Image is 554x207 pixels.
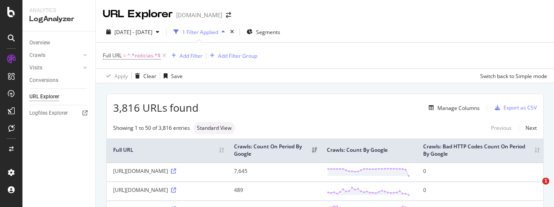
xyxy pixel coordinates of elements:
[170,25,228,39] button: 1 Filter Applied
[29,38,89,47] a: Overview
[256,28,280,36] span: Segments
[103,69,128,83] button: Apply
[417,182,543,201] td: 0
[228,28,236,36] div: times
[226,12,231,18] div: arrow-right-arrow-left
[228,182,320,201] td: 489
[113,167,221,175] div: [URL][DOMAIN_NAME]
[114,72,128,80] div: Apply
[29,14,89,24] div: LogAnalyzer
[113,124,190,132] div: Showing 1 to 50 of 3,816 entries
[123,52,126,59] span: =
[29,109,89,118] a: Logfiles Explorer
[113,186,221,194] div: [URL][DOMAIN_NAME]
[519,122,537,134] a: Next
[107,138,228,163] th: Full URL: activate to sort column ascending
[218,52,257,60] div: Add Filter Group
[29,109,68,118] div: Logfiles Explorer
[143,72,156,80] div: Clear
[29,51,45,60] div: Crawls
[182,28,218,36] div: 1 Filter Applied
[160,69,183,83] button: Save
[320,138,416,163] th: Crawls: Count By Google
[113,100,199,115] span: 3,816 URLs found
[29,7,89,14] div: Analytics
[127,50,161,62] span: ^.*noticias.*$
[29,38,50,47] div: Overview
[132,69,156,83] button: Clear
[477,69,547,83] button: Switch back to Simple mode
[103,25,163,39] button: [DATE] - [DATE]
[29,63,42,72] div: Visits
[176,11,222,19] div: [DOMAIN_NAME]
[29,51,81,60] a: Crawls
[168,50,203,61] button: Add Filter
[206,50,257,61] button: Add Filter Group
[417,163,543,182] td: 0
[29,63,81,72] a: Visits
[114,28,152,36] span: [DATE] - [DATE]
[437,104,480,112] div: Manage Columns
[228,163,320,182] td: 7,645
[480,72,547,80] div: Switch back to Simple mode
[243,25,284,39] button: Segments
[180,52,203,60] div: Add Filter
[29,92,59,101] div: URL Explorer
[417,138,543,163] th: Crawls: Bad HTTP Codes Count On Period By Google: activate to sort column ascending
[29,76,58,85] div: Conversions
[29,92,89,101] a: URL Explorer
[193,122,235,134] div: neutral label
[29,76,89,85] a: Conversions
[491,101,537,115] button: Export as CSV
[197,125,231,131] span: Standard View
[525,178,545,198] iframe: Intercom live chat
[228,138,320,163] th: Crawls: Count On Period By Google: activate to sort column ascending
[503,104,537,111] div: Export as CSV
[103,7,173,22] div: URL Explorer
[103,52,122,59] span: Full URL
[171,72,183,80] div: Save
[425,103,480,113] button: Manage Columns
[542,178,549,185] span: 1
